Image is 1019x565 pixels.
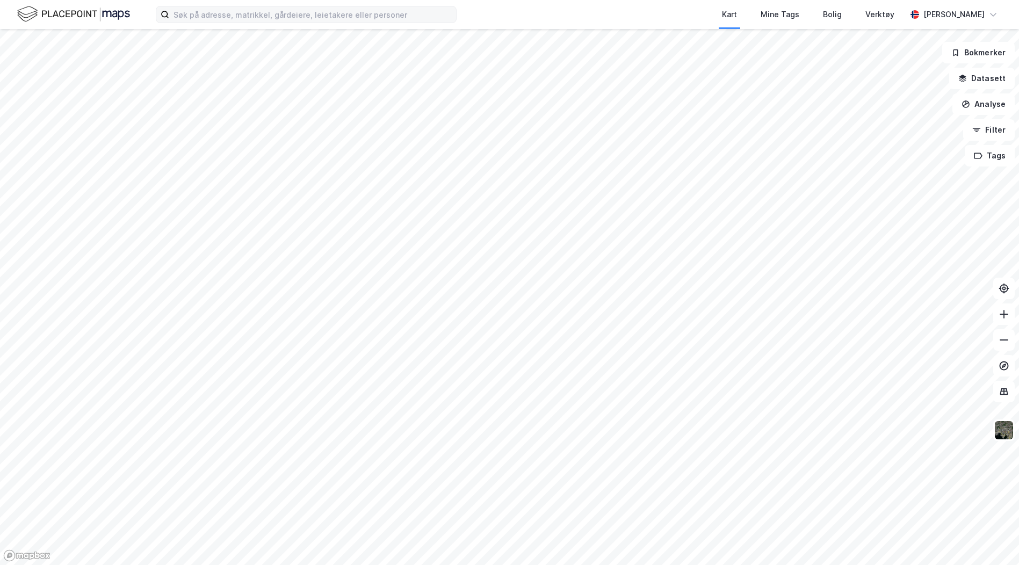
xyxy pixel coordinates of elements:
input: Søk på adresse, matrikkel, gårdeiere, leietakere eller personer [169,6,456,23]
div: Verktøy [865,8,894,21]
div: Mine Tags [761,8,799,21]
div: Kontrollprogram for chat [965,513,1019,565]
div: [PERSON_NAME] [923,8,985,21]
div: Bolig [823,8,842,21]
iframe: Chat Widget [965,513,1019,565]
div: Kart [722,8,737,21]
img: logo.f888ab2527a4732fd821a326f86c7f29.svg [17,5,130,24]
